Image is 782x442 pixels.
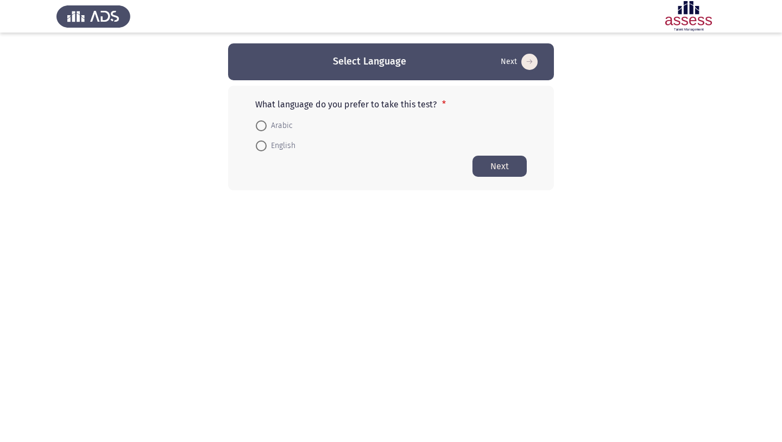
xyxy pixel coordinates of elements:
[652,1,726,31] img: Assessment logo of ASSESS Focus 4 Module Assessment (EN/AR) (Advanced - IB)
[56,1,130,31] img: Assess Talent Management logo
[333,55,406,68] h3: Select Language
[267,139,295,152] span: English
[472,156,527,177] button: Start assessment
[267,119,293,132] span: Arabic
[255,99,527,110] p: What language do you prefer to take this test?
[497,53,541,71] button: Start assessment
